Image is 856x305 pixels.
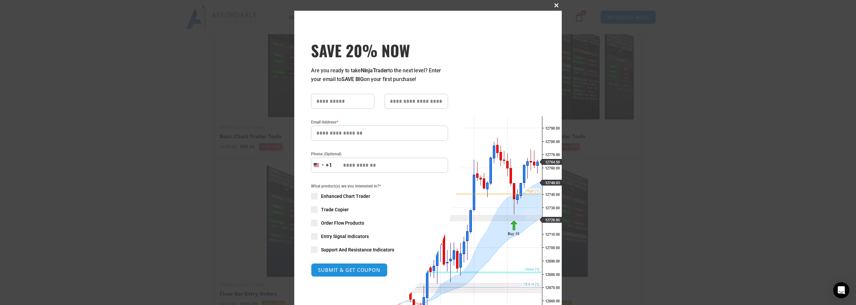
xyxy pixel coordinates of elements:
button: Selected country [311,158,332,173]
label: Order Flow Products [311,220,448,226]
strong: SAVE BIG [341,76,364,82]
span: Entry Signal Indicators [321,233,369,240]
strong: NinjaTrader [361,67,388,74]
label: Support And Resistance Indicators [311,246,448,253]
label: Enhanced Chart Trader [311,193,448,200]
span: What product(s) are you interested in? [311,183,448,189]
span: Trade Copier [321,206,349,213]
label: Trade Copier [311,206,448,213]
div: +1 [326,161,332,170]
span: SAVE 20% NOW [311,41,448,60]
p: Are you ready to take to the next level? Enter your email to on your first purchase! [311,66,448,84]
label: Phone (Optional) [311,151,448,157]
div: Open Intercom Messenger [833,282,849,298]
label: Entry Signal Indicators [311,233,448,240]
span: Enhanced Chart Trader [321,193,370,200]
label: Email Address [311,119,448,126]
span: Support And Resistance Indicators [321,246,394,253]
button: SUBMIT & GET COUPON [311,263,388,277]
span: Order Flow Products [321,220,364,226]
